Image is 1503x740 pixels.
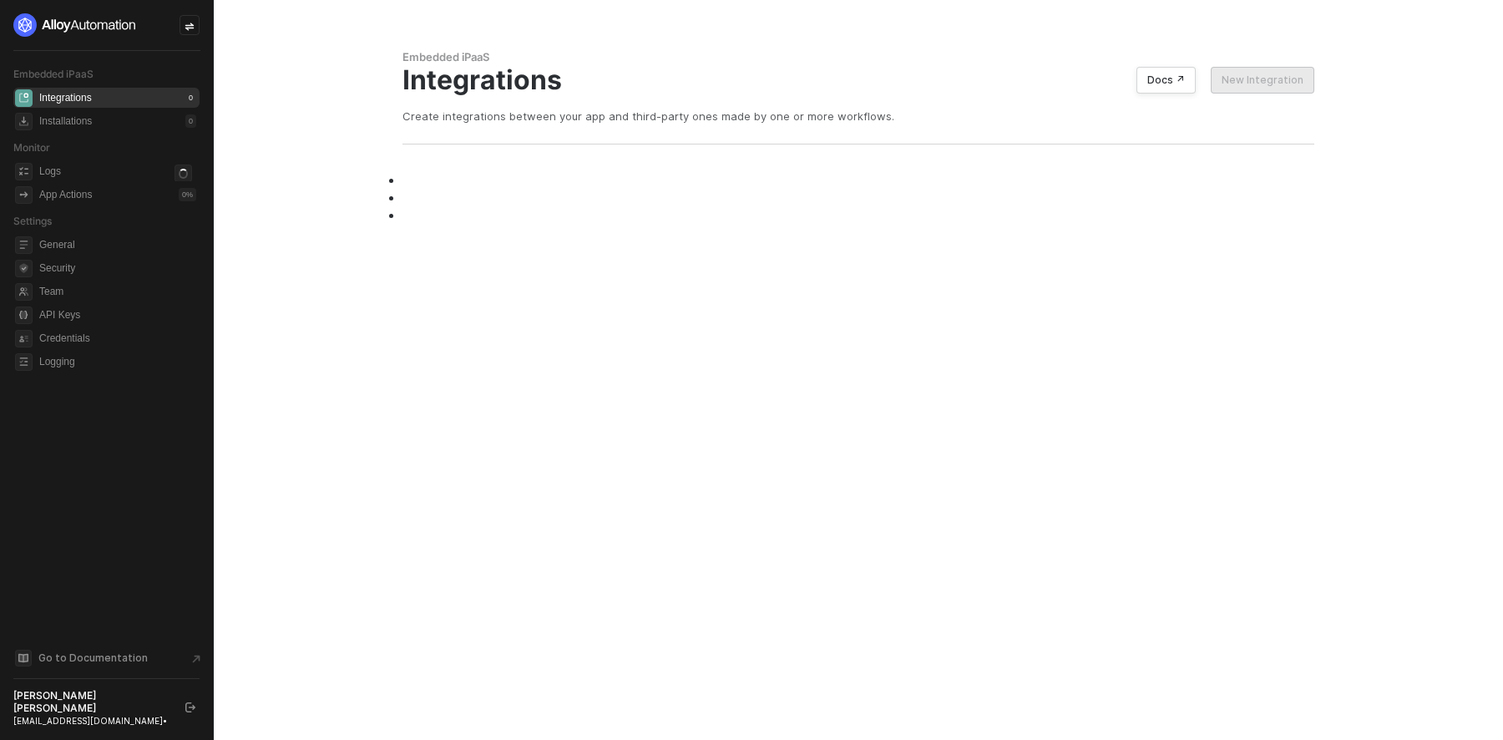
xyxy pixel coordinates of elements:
a: Knowledge Base [13,648,200,668]
div: 0 % [179,188,196,201]
div: [PERSON_NAME] [PERSON_NAME] [13,689,170,715]
span: Monitor [13,141,50,154]
span: icon-loader [175,165,192,182]
div: Installations [39,114,92,129]
span: logging [15,353,33,371]
span: Team [39,281,196,302]
div: 0 [185,114,196,128]
span: Credentials [39,328,196,348]
div: Docs ↗ [1147,73,1185,87]
div: App Actions [39,188,92,202]
div: 0 [185,91,196,104]
span: Security [39,258,196,278]
span: Go to Documentation [38,651,148,665]
button: New Integration [1211,67,1314,94]
span: security [15,260,33,277]
a: logo [13,13,200,37]
div: Create integrations between your app and third-party ones made by one or more workflows. [402,109,1314,124]
span: integrations [15,89,33,107]
button: Docs ↗ [1136,67,1196,94]
span: icon-logs [15,163,33,180]
span: logout [185,702,195,712]
span: API Keys [39,305,196,325]
span: General [39,235,196,255]
div: Embedded iPaaS [402,50,1314,64]
span: installations [15,113,33,130]
span: document-arrow [188,651,205,667]
img: logo [13,13,137,37]
div: Logs [39,165,61,179]
span: Embedded iPaaS [13,68,94,80]
span: api-key [15,307,33,324]
span: documentation [15,650,32,667]
span: general [15,236,33,254]
span: team [15,283,33,301]
div: Integrations [39,91,92,105]
div: [EMAIL_ADDRESS][DOMAIN_NAME] • [13,715,170,727]
span: Settings [13,215,52,227]
span: icon-app-actions [15,186,33,204]
span: Logging [39,352,196,372]
span: icon-swap [185,17,195,34]
div: Integrations [402,64,1314,96]
span: credentials [15,330,33,347]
